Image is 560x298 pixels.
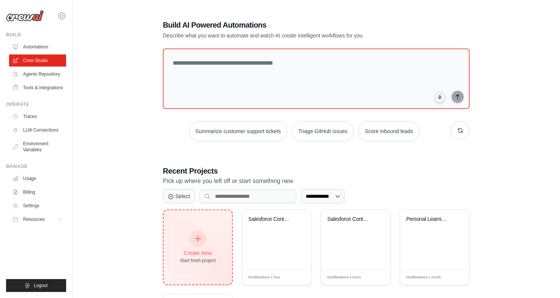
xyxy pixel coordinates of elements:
a: Environment Variables [9,138,66,156]
h3: Recent Projects [163,166,470,176]
a: Billing [9,186,66,198]
a: Tools & Integrations [9,82,66,94]
button: Get new suggestions [451,121,470,140]
button: Score inbound leads [358,121,419,141]
button: Click to speak your automation idea [434,92,446,103]
img: Logo [6,10,44,22]
span: Modified about 4 hours [327,275,361,280]
a: Automations [9,41,66,53]
p: Pick up where you left off or start something new [163,176,470,186]
a: Crew Studio [9,54,66,67]
span: Edit [294,275,300,280]
div: Salesforce Contact Creator [248,216,294,223]
div: Personal Learning Management System [406,216,452,223]
a: Agents Repository [9,68,66,80]
h1: Build AI Powered Automations [163,20,417,30]
button: Select [163,189,195,203]
button: Triage GitHub issues [292,121,354,141]
span: Modified about 1 month [406,275,441,280]
button: Logout [6,279,66,292]
div: Salesforce Contact Creator [327,216,373,223]
div: Operate [6,101,66,107]
a: Usage [9,172,66,185]
span: Edit [373,275,379,280]
p: Describe what you want to automate and watch AI create intelligent workflows for you [163,32,417,39]
span: Logout [34,282,48,289]
div: Manage [6,163,66,169]
span: Modified about 1 hour [248,275,280,280]
span: Resources [23,216,45,222]
div: Start fresh project [180,258,216,264]
button: Resources [9,213,66,225]
a: Settings [9,200,66,212]
a: Traces [9,110,66,123]
span: Edit [452,275,458,280]
div: Build [6,32,66,38]
a: LLM Connections [9,124,66,136]
div: Create New [180,249,216,257]
button: Summarize customer support tickets [189,121,287,141]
